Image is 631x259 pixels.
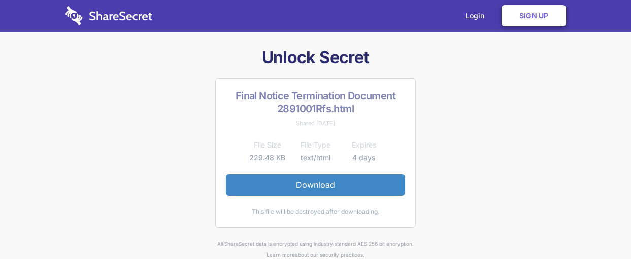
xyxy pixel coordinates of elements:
[291,152,340,164] td: text/html
[502,5,566,26] a: Sign Up
[243,139,291,151] th: File Size
[340,139,388,151] th: Expires
[56,47,576,68] h1: Unlock Secret
[267,252,295,258] a: Learn more
[226,118,405,129] div: Shared [DATE]
[291,139,340,151] th: File Type
[226,206,405,217] div: This file will be destroyed after downloading.
[226,89,405,116] h2: Final Notice Termination Document 2891001Rfs.html
[243,152,291,164] td: 229.48 KB
[340,152,388,164] td: 4 days
[65,6,152,25] img: logo-wordmark-white-trans-d4663122ce5f474addd5e946df7df03e33cb6a1c49d2221995e7729f52c070b2.svg
[226,174,405,195] a: Download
